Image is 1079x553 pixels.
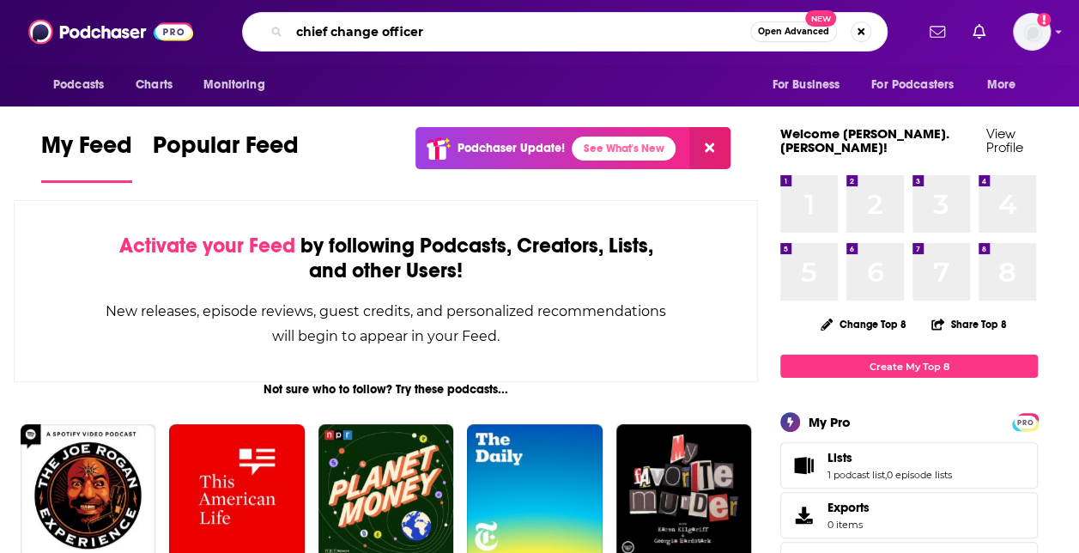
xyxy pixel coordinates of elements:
[827,469,885,481] a: 1 podcast list
[780,125,949,155] a: Welcome [PERSON_NAME].[PERSON_NAME]!
[827,500,870,515] span: Exports
[805,10,836,27] span: New
[100,299,671,349] div: New releases, episode reviews, guest credits, and personalized recommendations will begin to appe...
[772,73,840,97] span: For Business
[1015,416,1035,428] span: PRO
[1015,415,1035,428] a: PRO
[827,450,852,465] span: Lists
[458,141,565,155] p: Podchaser Update!
[827,519,870,531] span: 0 items
[810,313,917,335] button: Change Top 8
[760,69,861,101] button: open menu
[780,492,1038,538] a: Exports
[118,233,294,258] span: Activate your Feed
[289,18,750,46] input: Search podcasts, credits, & more...
[1037,13,1051,27] svg: Add a profile image
[136,73,173,97] span: Charts
[153,131,299,170] span: Popular Feed
[191,69,287,101] button: open menu
[860,69,979,101] button: open menu
[827,450,952,465] a: Lists
[41,131,132,170] span: My Feed
[780,442,1038,489] span: Lists
[885,469,887,481] span: ,
[887,469,952,481] a: 0 episode lists
[923,17,952,46] a: Show notifications dropdown
[986,125,1023,155] a: View Profile
[1013,13,1051,51] button: Show profile menu
[153,131,299,183] a: Popular Feed
[572,137,676,161] a: See What's New
[53,73,104,97] span: Podcasts
[750,21,837,42] button: Open AdvancedNew
[786,503,821,527] span: Exports
[809,414,851,430] div: My Pro
[758,27,829,36] span: Open Advanced
[987,73,1016,97] span: More
[786,453,821,477] a: Lists
[28,15,193,48] img: Podchaser - Follow, Share and Rate Podcasts
[124,69,183,101] a: Charts
[100,234,671,283] div: by following Podcasts, Creators, Lists, and other Users!
[871,73,954,97] span: For Podcasters
[1013,13,1051,51] span: Logged in as amanda.moss
[242,12,888,52] div: Search podcasts, credits, & more...
[966,17,992,46] a: Show notifications dropdown
[41,69,126,101] button: open menu
[780,355,1038,378] a: Create My Top 8
[930,307,1008,341] button: Share Top 8
[1013,13,1051,51] img: User Profile
[41,131,132,183] a: My Feed
[203,73,264,97] span: Monitoring
[975,69,1038,101] button: open menu
[14,382,758,397] div: Not sure who to follow? Try these podcasts...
